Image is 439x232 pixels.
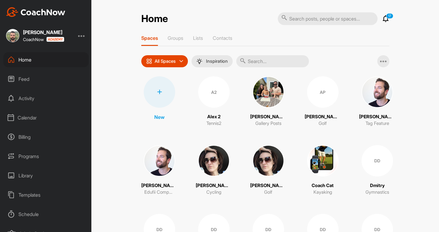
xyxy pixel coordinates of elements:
[206,189,221,196] p: Cycling
[3,52,89,67] div: Home
[3,110,89,125] div: Calendar
[365,189,389,196] p: Gymnastics
[144,189,175,196] p: Edufii Company Forum
[141,35,158,41] p: Spaces
[46,37,64,42] img: CoachNow acadmey
[305,113,341,120] p: [PERSON_NAME]
[307,76,339,108] div: AP
[365,120,389,127] p: Tag Feature
[168,35,183,41] p: Groups
[3,149,89,164] div: Programs
[250,145,287,196] a: [PERSON_NAME]Golf
[146,58,152,64] img: icon
[141,145,178,196] a: [PERSON_NAME]Edufii Company Forum
[206,120,221,127] p: Tennis2
[23,30,64,35] div: [PERSON_NAME]
[207,113,221,120] p: Alex 2
[278,12,378,25] input: Search posts, people or spaces...
[250,113,287,120] p: [PERSON_NAME]
[3,187,89,202] div: Templates
[3,168,89,183] div: Library
[264,189,272,196] p: Golf
[141,13,168,25] h2: Home
[386,13,393,19] p: 17
[206,59,228,64] p: Inspiration
[359,76,395,127] a: [PERSON_NAME]Tag Feature
[198,76,230,108] div: A2
[193,35,203,41] p: Lists
[144,145,175,176] img: square_808f958b2fae7f4d489f8efcd7901708.jpg
[198,145,230,176] img: square_8829f01719e14607dcfcfc61fa563329.jpg
[155,59,176,64] p: All Spaces
[307,145,339,176] img: square_ffefa4ffbb6037a0c082d54db34a6aae.jpg
[312,182,334,189] p: Coach Cat
[3,72,89,87] div: Feed
[253,145,284,176] img: square_8829f01719e14607dcfcfc61fa563329.jpg
[313,189,332,196] p: Kayaking
[250,182,287,189] p: [PERSON_NAME]
[196,76,232,127] a: A2Alex 2Tennis2
[3,91,89,106] div: Activity
[196,58,202,64] img: menuIcon
[362,76,393,108] img: square_808f958b2fae7f4d489f8efcd7901708.jpg
[305,145,341,196] a: Coach CatKayaking
[196,145,232,196] a: [PERSON_NAME]Cycling
[359,113,395,120] p: [PERSON_NAME]
[196,182,232,189] p: [PERSON_NAME]
[319,120,327,127] p: Golf
[250,76,287,127] a: [PERSON_NAME]Gallery Posts
[255,120,281,127] p: Gallery Posts
[154,113,165,121] p: New
[213,35,232,41] p: Contacts
[305,76,341,127] a: AP[PERSON_NAME]Golf
[3,129,89,145] div: Billing
[3,207,89,222] div: Schedule
[362,145,393,176] div: DD
[141,182,178,189] p: [PERSON_NAME]
[253,76,284,108] img: square_84417cfe2ddda32c444fbe7f80486063.jpg
[6,29,19,42] img: square_9100fdbd592785b699dceb80b0ec6558.jpg
[370,182,385,189] p: Dmitry
[23,37,64,42] div: CoachNow
[236,55,309,67] input: Search...
[359,145,395,196] a: DDDmitryGymnastics
[6,7,65,17] img: CoachNow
